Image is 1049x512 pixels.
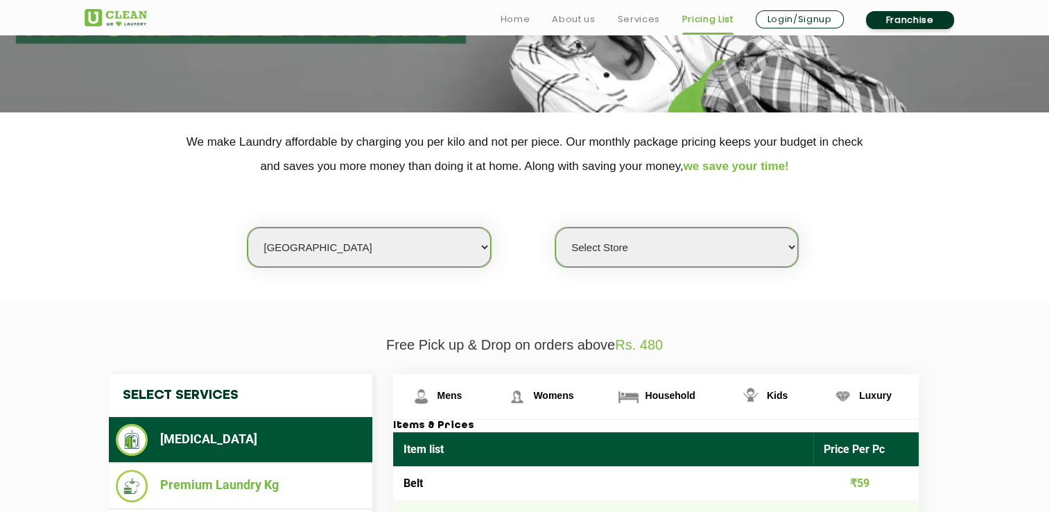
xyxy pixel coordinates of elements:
a: Pricing List [682,11,734,28]
img: Premium Laundry Kg [116,470,148,502]
img: Dry Cleaning [116,424,148,456]
a: Home [501,11,530,28]
a: About us [552,11,595,28]
li: [MEDICAL_DATA] [116,424,365,456]
span: Rs. 480 [615,337,663,352]
td: ₹59 [813,466,919,500]
a: Services [617,11,659,28]
img: Luxury [831,384,855,409]
img: UClean Laundry and Dry Cleaning [85,9,147,26]
th: Item list [393,432,814,466]
span: Household [645,390,695,401]
p: Free Pick up & Drop on orders above [85,337,965,353]
img: Kids [738,384,763,409]
img: Mens [409,384,433,409]
span: Womens [533,390,573,401]
span: Luxury [859,390,892,401]
span: Mens [437,390,462,401]
span: Kids [767,390,788,401]
td: Belt [393,466,814,500]
img: Household [616,384,641,409]
th: Price Per Pc [813,432,919,466]
span: we save your time! [684,160,789,173]
a: Login/Signup [756,10,844,28]
h3: Items & Prices [393,420,919,432]
p: We make Laundry affordable by charging you per kilo and not per piece. Our monthly package pricin... [85,130,965,178]
a: Franchise [866,11,954,29]
h4: Select Services [109,374,372,417]
img: Womens [505,384,529,409]
li: Premium Laundry Kg [116,470,365,502]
